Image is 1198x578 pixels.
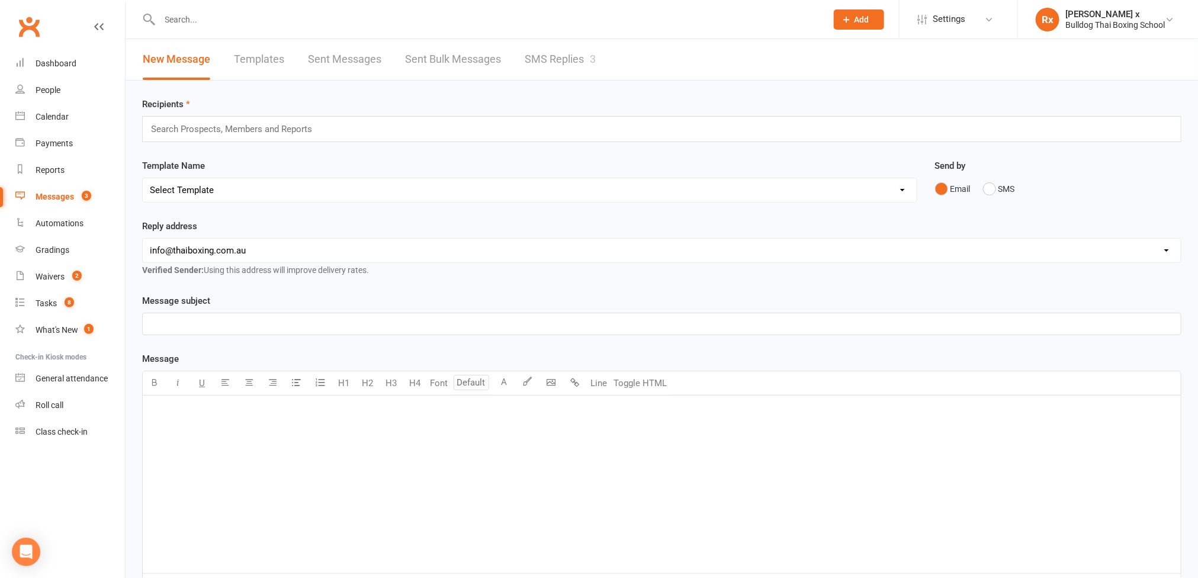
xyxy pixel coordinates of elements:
a: Templates [234,39,284,80]
div: [PERSON_NAME] x [1065,9,1165,20]
a: Tasks 8 [15,290,125,317]
a: Waivers 2 [15,264,125,290]
button: Email [935,178,971,200]
div: Tasks [36,298,57,308]
div: Class check-in [36,427,88,436]
span: Settings [933,6,965,33]
div: Bulldog Thai Boxing School [1065,20,1165,30]
a: Calendar [15,104,125,130]
div: Calendar [36,112,69,121]
a: People [15,77,125,104]
a: What's New1 [15,317,125,343]
label: Template Name [142,159,205,173]
div: What's New [36,325,78,335]
a: Roll call [15,392,125,419]
span: U [199,378,205,388]
button: H3 [380,371,403,395]
button: Add [834,9,884,30]
div: Automations [36,219,83,228]
span: Add [855,15,869,24]
div: Dashboard [36,59,76,68]
div: People [36,85,60,95]
label: Send by [935,159,966,173]
label: Recipients [142,97,190,111]
span: 3 [82,191,91,201]
span: 1 [84,324,94,334]
input: Default [454,375,489,390]
a: Messages 3 [15,184,125,210]
div: Open Intercom Messenger [12,538,40,566]
label: Message subject [142,294,210,308]
button: Font [427,371,451,395]
a: Gradings [15,237,125,264]
label: Reply address [142,219,197,233]
a: General attendance kiosk mode [15,365,125,392]
a: SMS Replies3 [525,39,596,80]
a: Sent Messages [308,39,381,80]
div: Gradings [36,245,69,255]
a: Dashboard [15,50,125,77]
span: Using this address will improve delivery rates. [142,265,369,275]
label: Message [142,352,179,366]
input: Search Prospects, Members and Reports [150,121,323,137]
div: Rx [1036,8,1059,31]
button: H2 [356,371,380,395]
a: New Message [143,39,210,80]
div: General attendance [36,374,108,383]
button: A [492,371,516,395]
div: Roll call [36,400,63,410]
a: Sent Bulk Messages [405,39,501,80]
div: 3 [590,53,596,65]
button: H4 [403,371,427,395]
div: Waivers [36,272,65,281]
div: Reports [36,165,65,175]
button: Line [587,371,611,395]
div: Messages [36,192,74,201]
span: 2 [72,271,82,281]
a: Reports [15,157,125,184]
a: Automations [15,210,125,237]
button: Toggle HTML [611,371,670,395]
div: Payments [36,139,73,148]
span: 8 [65,297,74,307]
a: Payments [15,130,125,157]
a: Class kiosk mode [15,419,125,445]
strong: Verified Sender: [142,265,204,275]
button: H1 [332,371,356,395]
input: Search... [156,11,819,28]
a: Clubworx [14,12,44,41]
button: SMS [983,178,1015,200]
button: U [190,371,214,395]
